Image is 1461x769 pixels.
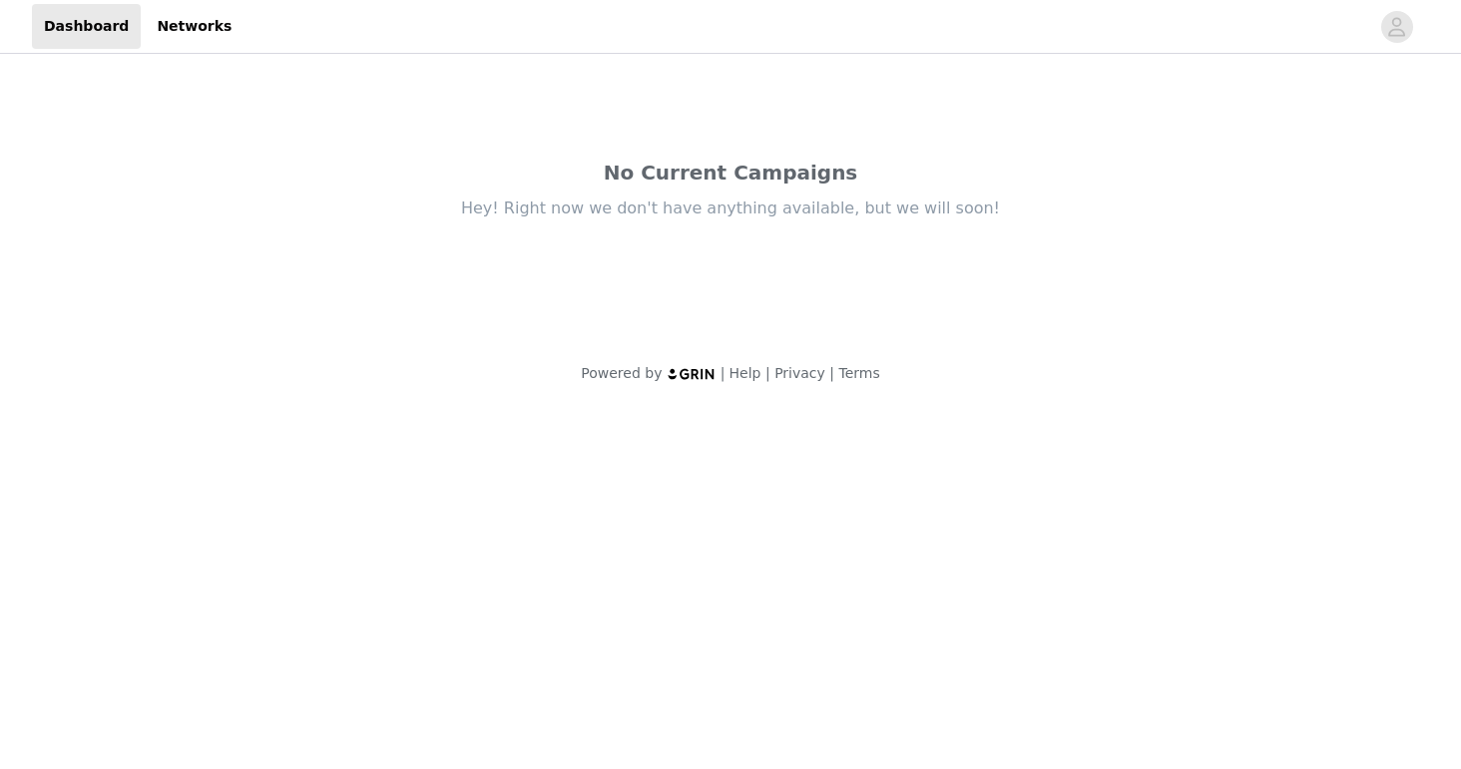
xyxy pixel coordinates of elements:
[311,197,1150,219] div: Hey! Right now we don't have anything available, but we will soon!
[774,365,825,381] a: Privacy
[581,365,662,381] span: Powered by
[829,365,834,381] span: |
[838,365,879,381] a: Terms
[667,367,717,380] img: logo
[311,158,1150,188] div: No Current Campaigns
[145,4,243,49] a: Networks
[721,365,726,381] span: |
[1387,11,1406,43] div: avatar
[765,365,770,381] span: |
[32,4,141,49] a: Dashboard
[730,365,761,381] a: Help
